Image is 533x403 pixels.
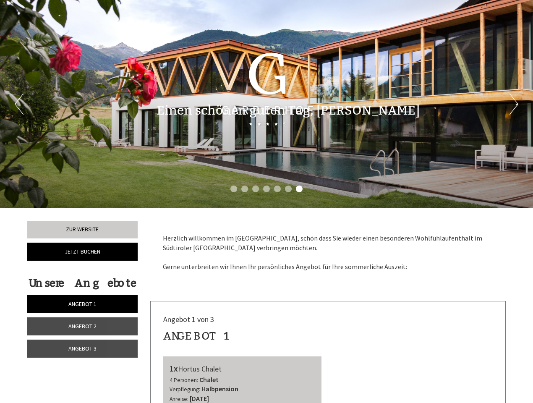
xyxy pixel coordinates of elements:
b: Halbpension [201,385,238,393]
small: Anreise: [170,395,188,403]
b: 1x [170,363,178,374]
small: 4 Personen: [170,377,198,384]
b: Chalet [199,375,219,384]
div: Hortus Chalet [170,363,316,375]
p: Herzlich willkommen im [GEOGRAPHIC_DATA], schön dass Sie wieder einen besonderen Wohlfühlaufentha... [163,233,494,272]
b: [DATE] [190,394,209,403]
span: Angebot 3 [68,345,97,352]
span: Angebot 2 [68,322,97,330]
div: Unsere Angebote [27,275,138,291]
a: Zur Website [27,221,138,238]
h1: Einen schönen guten Tag, [PERSON_NAME] [157,104,420,118]
span: Angebot 1 [68,300,97,308]
a: Jetzt buchen [27,243,138,261]
span: Angebot 1 von 3 [163,314,214,324]
div: Angebot 1 [163,328,231,344]
small: Verpflegung: [170,386,200,393]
